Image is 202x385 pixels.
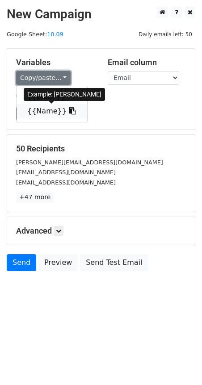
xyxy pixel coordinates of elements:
a: {{Email}} [17,90,87,104]
a: +47 more [16,192,54,203]
h5: 50 Recipients [16,144,186,154]
span: Daily emails left: 50 [135,29,195,39]
div: Example: [PERSON_NAME] [24,88,105,101]
small: [EMAIL_ADDRESS][DOMAIN_NAME] [16,179,116,186]
a: 10.09 [47,31,63,38]
small: [PERSON_NAME][EMAIL_ADDRESS][DOMAIN_NAME] [16,159,163,166]
h5: Email column [108,58,186,67]
h5: Advanced [16,226,186,236]
iframe: Chat Widget [157,342,202,385]
h2: New Campaign [7,7,195,22]
h5: Variables [16,58,94,67]
a: Preview [38,254,78,271]
small: [EMAIL_ADDRESS][DOMAIN_NAME] [16,169,116,176]
a: {{Name}} [17,104,87,118]
small: Google Sheet: [7,31,63,38]
a: Send Test Email [80,254,148,271]
a: Copy/paste... [16,71,71,85]
a: Daily emails left: 50 [135,31,195,38]
div: 聊天小组件 [157,342,202,385]
a: Send [7,254,36,271]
